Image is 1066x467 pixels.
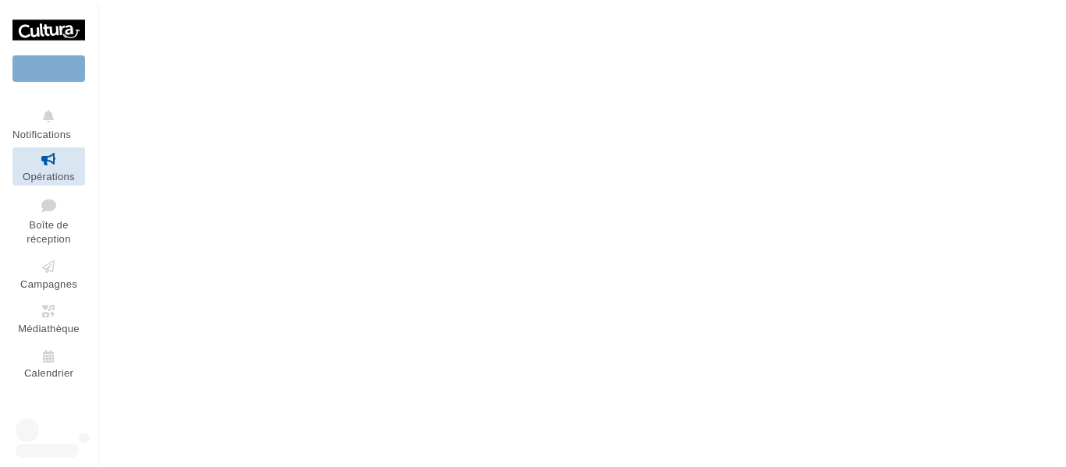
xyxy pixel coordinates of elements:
a: Opérations [12,147,85,186]
span: Notifications [12,128,71,140]
div: Nouvelle campagne [12,55,85,82]
span: Calendrier [24,367,73,380]
a: Calendrier [12,345,85,383]
span: Campagnes [20,278,77,290]
span: Médiathèque [18,322,80,334]
a: Médiathèque [12,299,85,338]
a: Campagnes [12,255,85,293]
span: Opérations [23,170,75,182]
span: Boîte de réception [27,218,70,246]
a: Boîte de réception [12,192,85,249]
